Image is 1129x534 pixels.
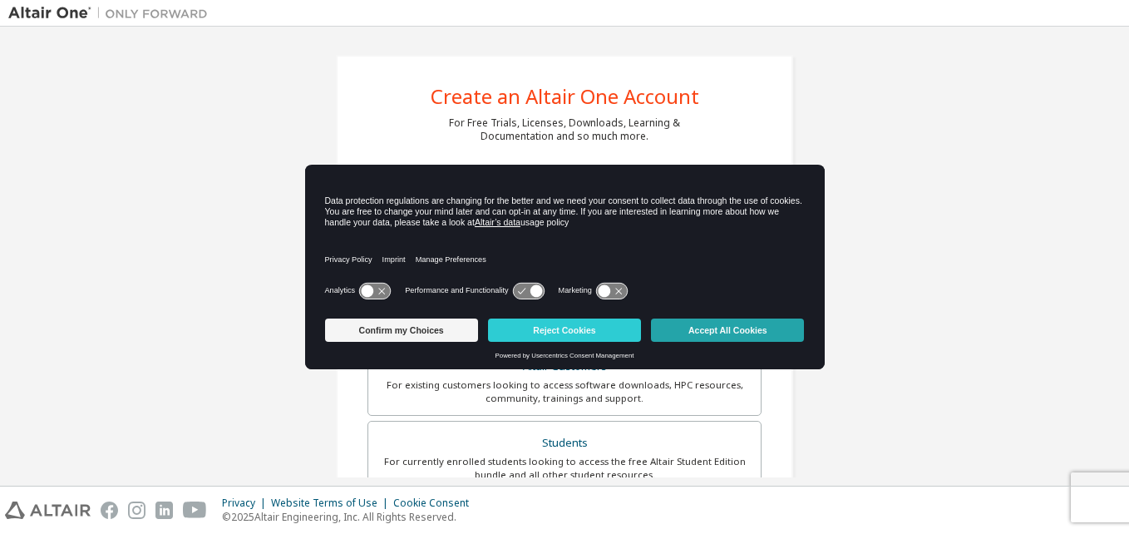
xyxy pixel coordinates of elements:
div: Students [378,432,751,455]
div: Create an Altair One Account [431,87,699,106]
p: © 2025 Altair Engineering, Inc. All Rights Reserved. [222,510,479,524]
div: Website Terms of Use [271,497,393,510]
img: linkedin.svg [155,502,173,519]
img: facebook.svg [101,502,118,519]
div: For existing customers looking to access software downloads, HPC resources, community, trainings ... [378,378,751,405]
div: Cookie Consent [393,497,479,510]
img: youtube.svg [183,502,207,519]
div: For Free Trials, Licenses, Downloads, Learning & Documentation and so much more. [449,116,680,143]
div: Privacy [222,497,271,510]
img: instagram.svg [128,502,145,519]
div: For currently enrolled students looking to access the free Altair Student Edition bundle and all ... [378,455,751,482]
img: altair_logo.svg [5,502,91,519]
img: Altair One [8,5,216,22]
